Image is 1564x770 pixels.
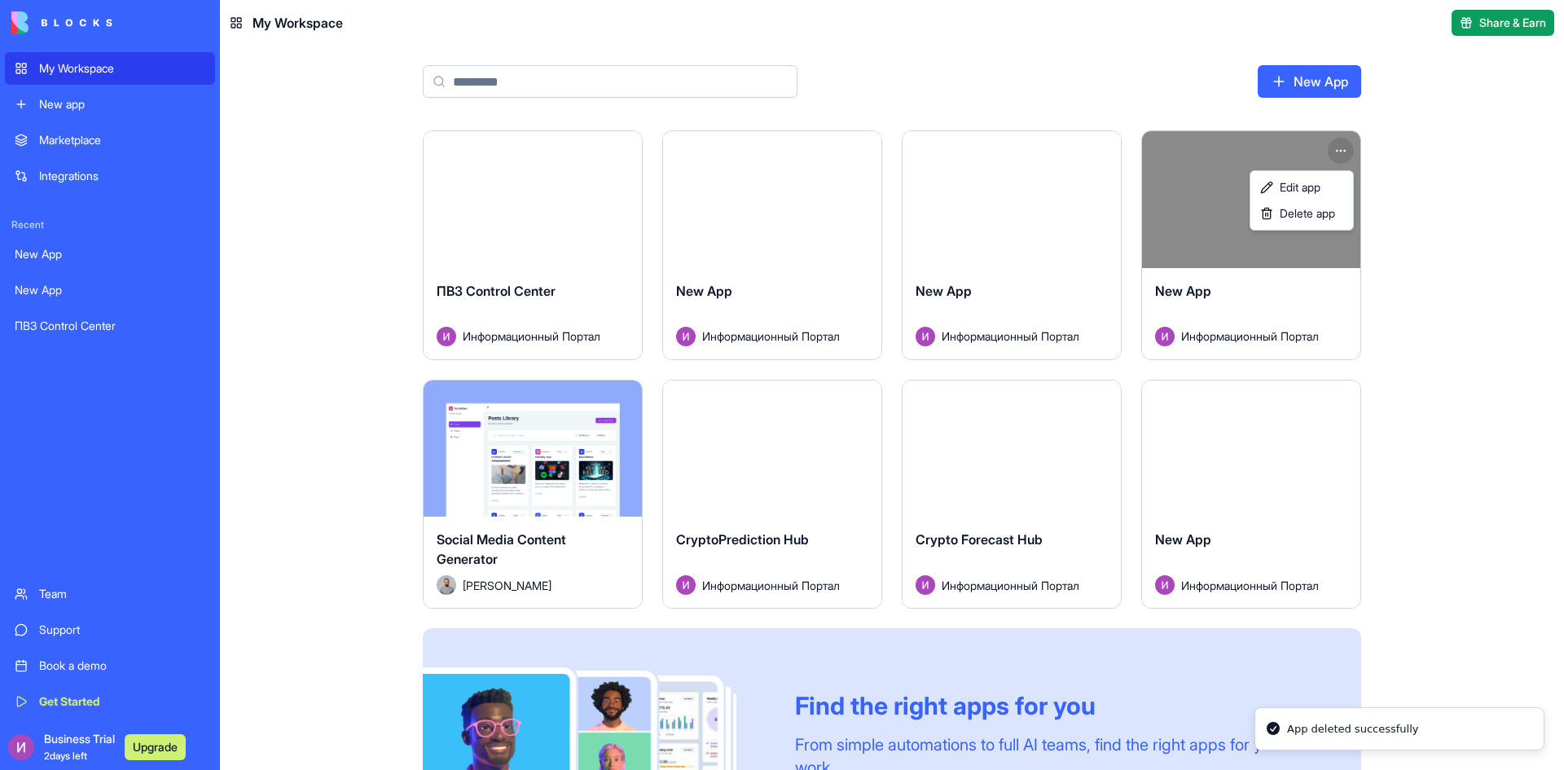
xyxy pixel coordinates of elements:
[15,246,205,262] div: New App
[5,218,215,231] span: Recent
[15,318,205,334] div: ПВЗ Control Center
[1280,179,1320,196] span: Edit app
[1280,205,1335,222] span: Delete app
[15,282,205,298] div: New App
